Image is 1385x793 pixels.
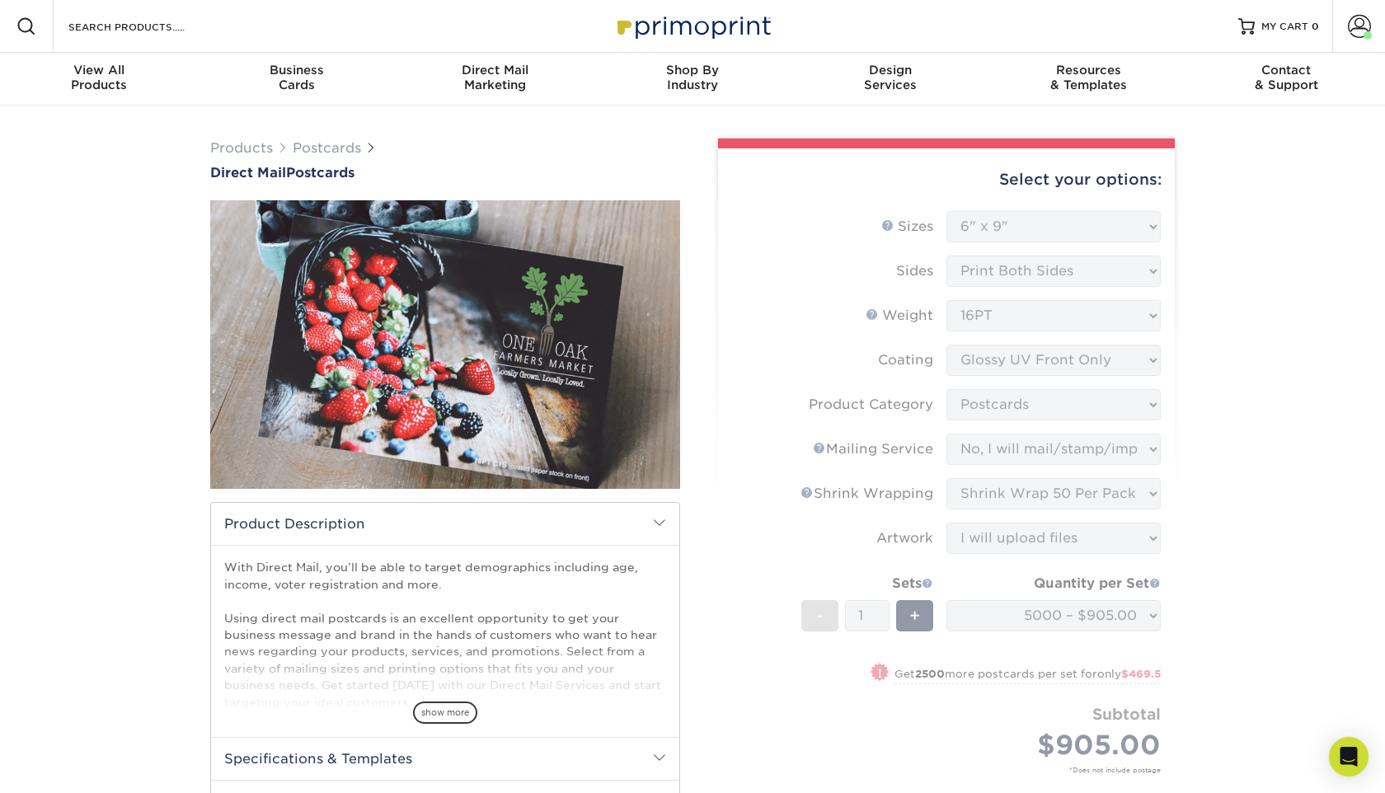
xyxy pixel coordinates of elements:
[594,63,791,77] span: Shop By
[224,559,666,711] p: With Direct Mail, you’ll be able to target demographics including age, income, voter registration...
[210,165,680,181] h1: Postcards
[396,53,594,106] a: Direct MailMarketing
[1187,53,1385,106] a: Contact& Support
[67,16,228,36] input: SEARCH PRODUCTS.....
[293,140,361,156] a: Postcards
[1329,737,1369,777] div: Open Intercom Messenger
[791,63,989,92] div: Services
[1261,20,1308,34] span: MY CART
[989,63,1187,77] span: Resources
[198,63,396,92] div: Cards
[791,53,989,106] a: DesignServices
[210,165,286,181] span: Direct Mail
[210,182,680,507] img: Direct Mail 01
[198,63,396,77] span: Business
[1187,63,1385,77] span: Contact
[396,63,594,77] span: Direct Mail
[610,8,775,44] img: Primoprint
[210,140,273,156] a: Products
[211,737,679,780] h2: Specifications & Templates
[989,53,1187,106] a: Resources& Templates
[989,63,1187,92] div: & Templates
[594,53,791,106] a: Shop ByIndustry
[396,63,594,92] div: Marketing
[4,743,140,787] iframe: Google Customer Reviews
[791,63,989,77] span: Design
[413,701,477,724] span: show more
[210,165,680,181] a: Direct MailPostcards
[198,53,396,106] a: BusinessCards
[1312,21,1319,32] span: 0
[1187,63,1385,92] div: & Support
[211,503,679,545] h2: Product Description
[594,63,791,92] div: Industry
[731,148,1162,211] div: Select your options:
